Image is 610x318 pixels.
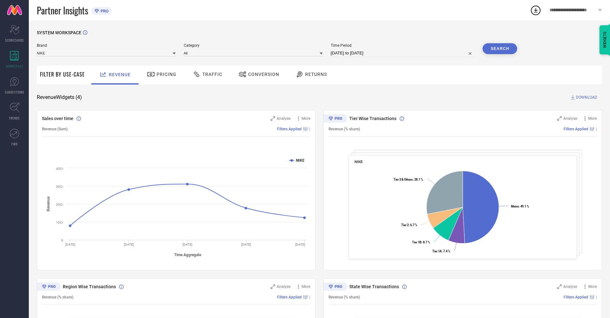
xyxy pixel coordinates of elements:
span: Filter By Use-Case [40,70,85,78]
span: Revenue [109,72,131,77]
div: Premium [323,282,347,292]
button: Search [483,43,517,54]
span: | [596,295,597,299]
text: [DATE] [295,243,305,246]
span: Analyse [277,284,290,289]
span: Revenue (Sum) [42,127,68,131]
span: Brand [37,43,176,48]
span: Filters Applied [277,295,302,299]
text: 30Cr [56,185,63,188]
span: Filters Applied [564,127,588,131]
tspan: Metro [511,205,519,208]
div: Premium [37,282,61,292]
text: [DATE] [183,243,192,246]
svg: Zoom [271,284,275,289]
div: Premium [323,114,347,124]
span: SCORECARDS [5,38,24,43]
span: Time Period [331,43,475,48]
span: DOWNLOAD [576,94,597,101]
span: NIKE [354,159,363,164]
tspan: Tier 3 & Others [394,178,413,181]
span: Region Wise Transactions [63,284,116,289]
tspan: Tier 2 [401,223,409,227]
span: | [596,127,597,131]
text: [DATE] [124,243,134,246]
span: More [588,284,597,289]
span: Pricing [157,72,176,77]
tspan: Revenue [46,196,51,211]
text: 20Cr [56,203,63,206]
span: Filters Applied [277,127,302,131]
span: More [302,116,310,121]
svg: Zoom [557,116,562,121]
span: Tier Wise Transactions [349,116,396,121]
span: State Wise Transactions [349,284,399,289]
text: [DATE] [241,243,251,246]
text: : 49.1 % [511,205,529,208]
span: Analyse [277,116,290,121]
text: 10Cr [56,221,63,224]
span: Traffic [202,72,222,77]
text: [DATE] [65,243,75,246]
span: Filters Applied [564,295,588,299]
span: PRO [99,9,109,13]
text: : 28.1 % [394,178,423,181]
span: TRENDS [9,116,20,120]
span: Analyse [563,116,577,121]
span: More [588,116,597,121]
tspan: Tier 1B [412,241,421,244]
span: FWD [12,142,18,146]
svg: Zoom [271,116,275,121]
text: : 8.7 % [412,241,430,244]
span: Analyse [563,284,577,289]
span: Revenue (% share) [329,127,360,131]
input: Select time period [331,49,475,57]
svg: Zoom [557,284,562,289]
span: Category [184,43,323,48]
span: Conversion [248,72,279,77]
span: Partner Insights [37,4,88,17]
span: SUGGESTIONS [5,90,24,94]
span: Revenue (% share) [329,295,360,299]
tspan: Time Aggregate [174,253,201,257]
tspan: Tier 1A [432,249,442,253]
text: 0 [61,239,63,242]
span: SYSTEM WORKSPACE [37,30,81,35]
text: : 7.4 % [432,249,450,253]
div: Open download list [530,4,541,16]
span: Revenue (% share) [42,295,73,299]
text: 40Cr [56,167,63,170]
text: NIKE [296,158,305,163]
span: WORKSPACE [6,64,23,69]
span: Revenue Widgets ( 4 ) [37,94,82,101]
span: Returns [305,72,327,77]
text: : 6.7 % [401,223,417,227]
span: Sales over time [42,116,73,121]
span: More [302,284,310,289]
